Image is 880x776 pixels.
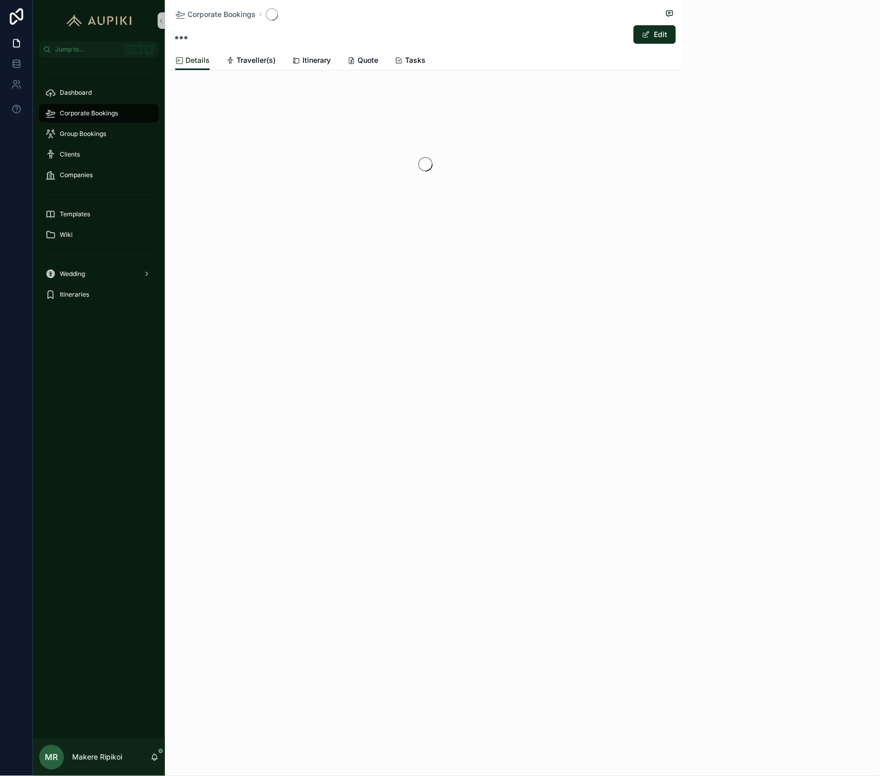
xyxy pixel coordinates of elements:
[60,89,92,97] span: Dashboard
[226,51,276,72] a: Traveller(s)
[60,109,118,117] span: Corporate Bookings
[62,12,137,29] img: App logo
[39,285,159,304] a: Itineraries
[60,270,85,278] span: Wedding
[39,226,159,244] a: Wiki
[39,265,159,283] a: Wedding
[188,9,256,20] span: Corporate Bookings
[72,752,122,763] p: Makere Ripikoi
[60,210,90,218] span: Templates
[405,55,426,65] span: Tasks
[125,44,143,55] span: Ctrl
[185,55,210,65] span: Details
[39,104,159,123] a: Corporate Bookings
[358,55,378,65] span: Quote
[39,145,159,164] a: Clients
[39,41,159,58] button: Jump to...CtrlK
[39,83,159,102] a: Dashboard
[395,51,426,72] a: Tasks
[39,205,159,223] a: Templates
[60,231,73,239] span: Wiki
[634,25,676,44] button: Edit
[60,171,93,179] span: Companies
[347,51,378,72] a: Quote
[302,55,331,65] span: Itinerary
[60,150,80,159] span: Clients
[60,130,106,138] span: Group Bookings
[45,751,58,764] span: MR
[175,9,256,20] a: Corporate Bookings
[145,45,154,54] span: K
[39,166,159,184] a: Companies
[292,51,331,72] a: Itinerary
[60,290,89,299] span: Itineraries
[55,45,121,54] span: Jump to...
[39,125,159,143] a: Group Bookings
[175,51,210,71] a: Details
[236,55,276,65] span: Traveller(s)
[33,58,165,317] div: scrollable content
